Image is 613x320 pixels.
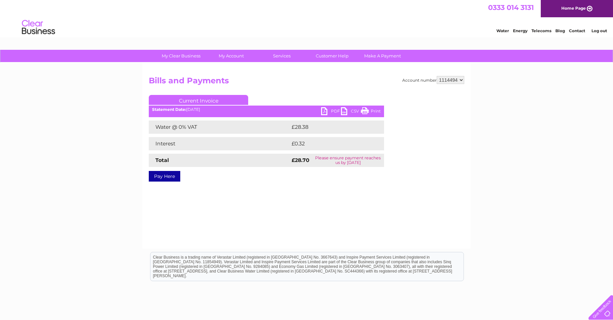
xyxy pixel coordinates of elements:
[569,28,585,33] a: Contact
[290,137,368,150] td: £0.32
[254,50,309,62] a: Services
[149,171,180,182] a: Pay Here
[513,28,528,33] a: Energy
[402,76,464,84] div: Account number
[555,28,565,33] a: Blog
[591,28,607,33] a: Log out
[488,3,534,12] a: 0333 014 3131
[155,157,169,163] strong: Total
[312,154,384,167] td: Please ensure payment reaches us by [DATE]
[204,50,259,62] a: My Account
[341,107,361,117] a: CSV
[355,50,410,62] a: Make A Payment
[149,95,248,105] a: Current Invoice
[321,107,341,117] a: PDF
[149,120,290,134] td: Water @ 0% VAT
[496,28,509,33] a: Water
[361,107,381,117] a: Print
[22,17,55,38] img: logo.png
[290,120,371,134] td: £28.38
[152,107,186,112] b: Statement Date:
[149,76,464,89] h2: Bills and Payments
[531,28,551,33] a: Telecoms
[154,50,208,62] a: My Clear Business
[292,157,309,163] strong: £28.70
[149,137,290,150] td: Interest
[150,4,464,32] div: Clear Business is a trading name of Verastar Limited (registered in [GEOGRAPHIC_DATA] No. 3667643...
[149,107,384,112] div: [DATE]
[305,50,360,62] a: Customer Help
